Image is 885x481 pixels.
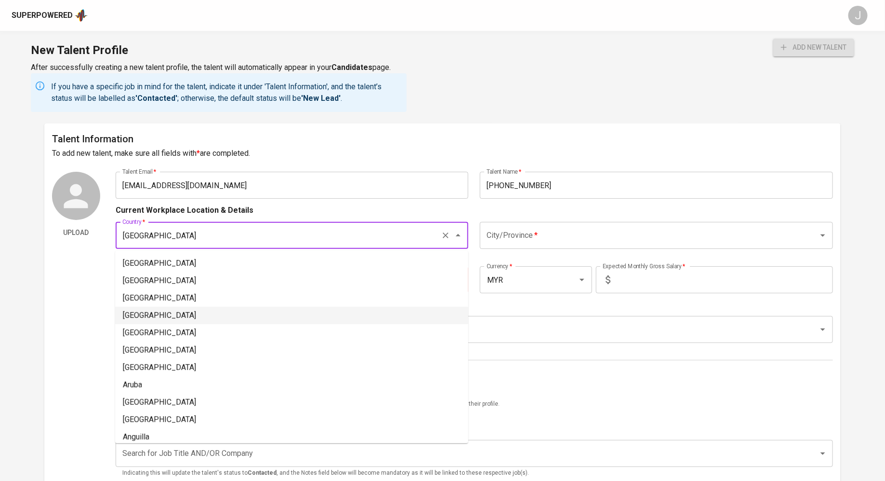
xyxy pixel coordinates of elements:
button: Upload [52,224,100,242]
button: Open [816,323,830,336]
p: After successfully creating a new talent profile, the talent will automatically appear in your page. [31,62,407,73]
p: If you have a specific job in mind for the talent, indicate it under 'Talent Information', and th... [51,81,403,104]
span: Upload [56,227,96,239]
li: [GEOGRAPHIC_DATA] [115,272,468,289]
div: Superpowered [12,10,73,21]
li: [GEOGRAPHIC_DATA] [115,411,468,428]
li: [GEOGRAPHIC_DATA] [115,359,468,376]
b: Candidates [331,63,372,72]
p: Select a Role reflecting the talent’s position, e.g. Auditor, UI/UX Designer, or Business Operati... [122,344,826,354]
li: [GEOGRAPHIC_DATA] [115,289,468,307]
p: Current Workplace Location & Details [116,205,253,216]
button: add new talent [773,39,854,56]
li: [GEOGRAPHIC_DATA] [115,394,468,411]
button: Close [451,229,465,242]
h6: To add new talent, make sure all fields with are completed. [52,147,833,160]
li: [GEOGRAPHIC_DATA] [115,342,468,359]
p: Have You Interacted with the Talent? [116,366,833,378]
button: Open [816,447,830,460]
h1: New Talent Profile [31,39,407,62]
button: Open [575,273,589,287]
p: Select 'No' if you haven't interacted with the talent, so they won’t receive unexpected emails pr... [116,399,833,409]
img: app logo [75,8,88,23]
h6: Talent Information [52,131,833,147]
b: 'New Lead' [301,94,341,103]
div: J [848,6,868,25]
p: Indicating this will update the talent's status to , and the Notes field below will become mandat... [122,468,826,478]
button: Clear [439,229,452,242]
b: Contacted [248,469,277,476]
li: [GEOGRAPHIC_DATA] [115,255,468,272]
li: Aruba [115,376,468,394]
span: add new talent [781,41,846,54]
li: Anguilla [115,428,468,446]
b: 'Contacted' [135,94,177,103]
li: [GEOGRAPHIC_DATA] [115,324,468,342]
li: [GEOGRAPHIC_DATA] [115,307,468,324]
a: Superpoweredapp logo [12,8,88,23]
div: Almost there! Once you've completed all the fields marked with * under 'Talent Information', you'... [773,39,854,56]
button: Open [816,229,830,242]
